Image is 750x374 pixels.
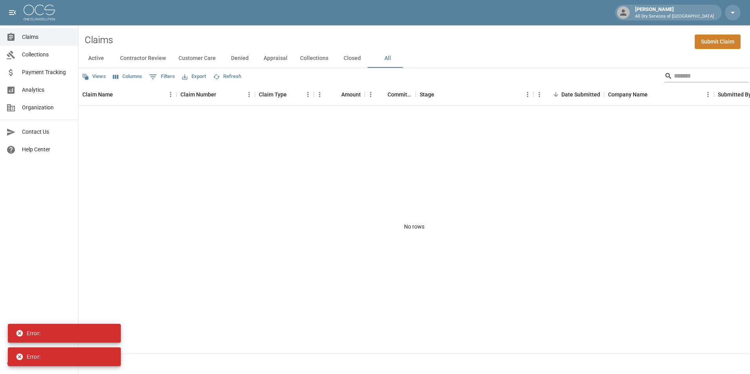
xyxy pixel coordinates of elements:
button: open drawer [5,5,20,20]
button: Customer Care [172,49,222,68]
div: Date Submitted [561,84,600,105]
img: ocs-logo-white-transparent.png [24,5,55,20]
div: Claim Name [82,84,113,105]
div: Company Name [604,84,714,105]
div: Committed Amount [388,84,412,105]
button: Sort [648,89,659,100]
span: Claims [22,33,72,41]
div: Error: [16,350,40,364]
button: Show filters [147,71,177,83]
button: Closed [335,49,370,68]
button: Select columns [111,71,144,83]
button: Menu [314,89,326,100]
button: Sort [113,89,124,100]
div: Committed Amount [365,84,416,105]
div: Date Submitted [533,84,604,105]
button: Menu [522,89,533,100]
button: Export [180,71,208,83]
div: dynamic tabs [78,49,750,68]
div: Claim Name [78,84,177,105]
button: Menu [533,89,545,100]
span: Payment Tracking [22,68,72,76]
button: Denied [222,49,257,68]
div: Claim Number [180,84,216,105]
button: Menu [243,89,255,100]
button: All [370,49,405,68]
div: [PERSON_NAME] [632,5,717,20]
div: Stage [420,84,434,105]
button: Sort [216,89,227,100]
div: Company Name [608,84,648,105]
button: Sort [287,89,298,100]
button: Appraisal [257,49,294,68]
button: Active [78,49,114,68]
button: Refresh [211,71,243,83]
span: Contact Us [22,128,72,136]
h2: Claims [85,34,113,46]
button: Collections [294,49,335,68]
button: Sort [550,89,561,100]
button: Sort [330,89,341,100]
button: Menu [365,89,377,100]
button: Menu [302,89,314,100]
button: Views [80,71,108,83]
button: Contractor Review [114,49,172,68]
button: Sort [377,89,388,100]
div: Amount [341,84,361,105]
p: All Dry Services of [GEOGRAPHIC_DATA] [635,13,714,20]
span: Help Center [22,145,72,154]
span: Collections [22,51,72,59]
span: Organization [22,103,72,112]
div: Claim Type [255,84,314,105]
div: Stage [416,84,533,105]
div: © 2025 One Claim Solution [7,359,71,367]
div: Claim Number [177,84,255,105]
div: Amount [314,84,365,105]
div: Error: [16,326,40,340]
button: Menu [702,89,714,100]
span: Analytics [22,86,72,94]
div: Search [664,70,748,84]
div: No rows [78,106,750,348]
button: Menu [165,89,177,100]
a: Submit Claim [695,34,741,49]
div: Claim Type [259,84,287,105]
button: Sort [434,89,445,100]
